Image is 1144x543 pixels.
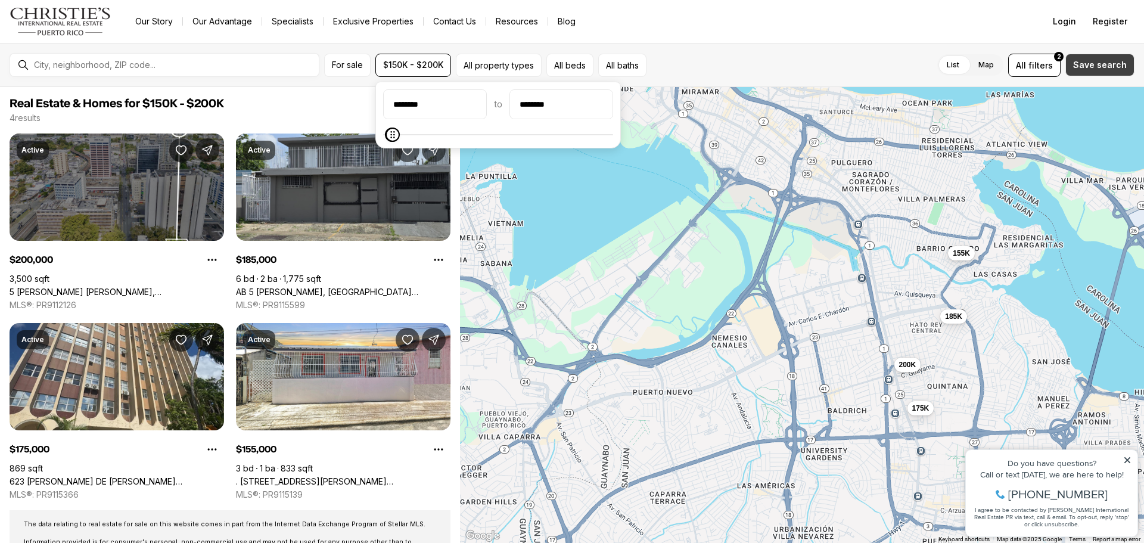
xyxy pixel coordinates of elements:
button: Save Property: 623 PONCE DE LEÓN #1201B [169,328,193,352]
span: 155K [953,249,970,258]
span: Real Estate & Homes for $150K - $200K [10,98,224,110]
button: Property options [200,248,224,272]
a: 5 SEGUNDO RUIZ BELVIS, SAN JUAN PR, 00917 [10,287,224,297]
span: For sale [332,60,363,70]
span: Register [1093,17,1127,26]
a: . 624 CALLE BUENOS AIRES, BO OBRERO, SAN JUAN PR, 00915 [236,476,450,487]
a: Resources [486,13,548,30]
button: Save search [1065,54,1134,76]
p: Active [248,335,271,345]
a: Blog [548,13,585,30]
button: $150K - $200K [375,54,451,77]
input: priceMax [510,90,613,119]
div: Call or text [DATE], we are here to help! [13,38,172,46]
button: Save Property: AB 5 JULIO ANDINO [396,138,419,162]
button: Contact Us [424,13,486,30]
span: All [1016,59,1026,72]
button: Save Property: 5 SEGUNDO RUIZ BELVIS [169,138,193,162]
button: For sale [324,54,371,77]
a: Specialists [262,13,323,30]
a: 623 PONCE DE LEÓN #1201B, SAN JUAN PR, 00917 [10,476,224,487]
button: 200K [894,358,921,372]
span: I agree to be contacted by [PERSON_NAME] International Real Estate PR via text, call & email. To ... [15,73,170,96]
span: Maximum [386,128,400,142]
p: Active [248,145,271,155]
button: Share Property [195,138,219,162]
input: priceMin [384,90,486,119]
div: Do you have questions? [13,27,172,35]
button: Save Property: . 624 CALLE BUENOS AIRES, BO OBRERO [396,328,419,352]
button: Property options [200,437,224,461]
span: filters [1028,59,1053,72]
button: Property options [427,437,450,461]
button: Register [1086,10,1134,33]
button: 185K [940,309,967,324]
span: 2 [1057,52,1061,61]
span: to [494,100,502,109]
button: 155K [948,246,975,260]
button: Highest Price [374,106,458,130]
p: Active [21,145,44,155]
button: 175K [907,401,934,415]
span: 200K [899,360,916,370]
label: Map [969,54,1003,76]
button: Login [1046,10,1083,33]
button: Share Property [422,138,446,162]
a: AB 5 JULIO ANDINO, SAN JUAN PR, 00922 [236,287,450,297]
span: $150K - $200K [383,60,443,70]
button: All beds [546,54,593,77]
button: Share Property [422,328,446,352]
p: 4 results [10,113,41,123]
a: Exclusive Properties [324,13,423,30]
button: Share Property [195,328,219,352]
span: 175K [912,404,929,413]
a: Our Story [126,13,182,30]
span: 185K [945,312,962,321]
button: All baths [598,54,646,77]
a: Our Advantage [183,13,262,30]
button: Property options [427,248,450,272]
span: Save search [1073,60,1127,70]
img: logo [10,7,111,36]
button: All property types [456,54,542,77]
label: List [937,54,969,76]
button: Allfilters2 [1008,54,1061,77]
p: Active [21,335,44,345]
span: [PHONE_NUMBER] [49,56,148,68]
span: Login [1053,17,1076,26]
